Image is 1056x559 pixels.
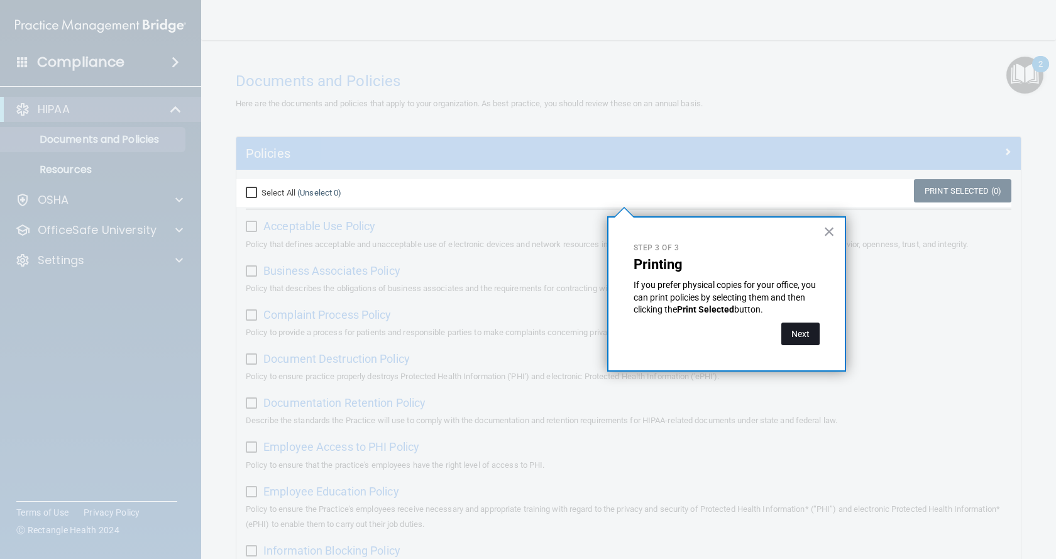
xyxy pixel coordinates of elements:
[634,257,683,272] strong: Printing
[297,188,341,197] a: (Unselect 0)
[781,323,820,345] button: Next
[734,304,763,314] span: button.
[823,221,835,241] button: Close
[634,243,820,253] p: Step 3 of 3
[634,280,818,314] span: If you prefer physical copies for your office, you can print policies by selecting them and then ...
[914,179,1011,202] a: Print Selected (0)
[261,188,295,197] span: Select All
[677,304,734,314] strong: Print Selected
